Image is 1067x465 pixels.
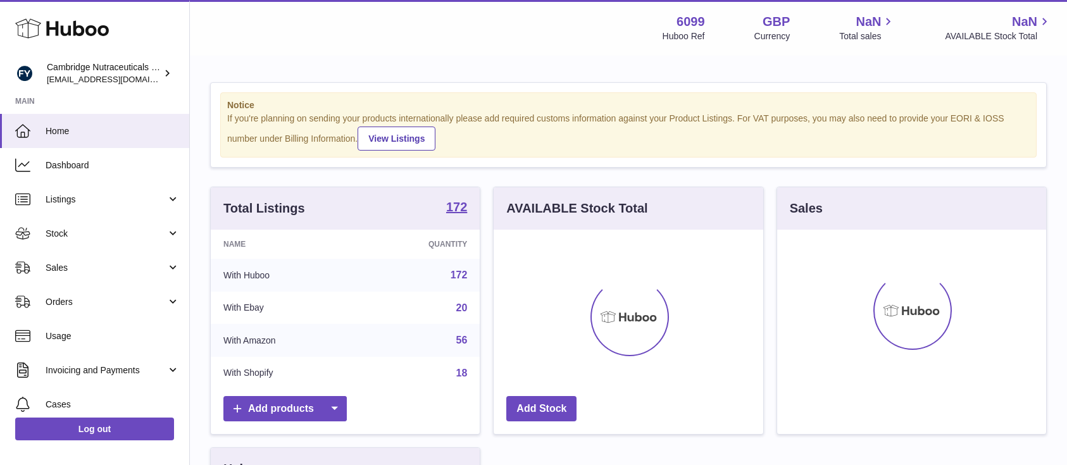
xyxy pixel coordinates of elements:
div: Huboo Ref [663,30,705,42]
span: Stock [46,228,166,240]
div: If you're planning on sending your products internationally please add required customs informati... [227,113,1030,151]
th: Quantity [358,230,480,259]
div: Currency [754,30,790,42]
span: Sales [46,262,166,274]
a: 20 [456,302,468,313]
a: 172 [451,270,468,280]
a: Add products [223,396,347,422]
td: With Huboo [211,259,358,292]
td: With Ebay [211,292,358,325]
td: With Amazon [211,324,358,357]
h3: Total Listings [223,200,305,217]
a: View Listings [358,127,435,151]
a: NaN Total sales [839,13,895,42]
span: Invoicing and Payments [46,364,166,376]
strong: 172 [446,201,467,213]
a: 18 [456,368,468,378]
span: AVAILABLE Stock Total [945,30,1052,42]
strong: Notice [227,99,1030,111]
h3: AVAILABLE Stock Total [506,200,647,217]
th: Name [211,230,358,259]
span: Dashboard [46,159,180,171]
span: Cases [46,399,180,411]
strong: GBP [763,13,790,30]
a: 172 [446,201,467,216]
span: NaN [1012,13,1037,30]
span: Total sales [839,30,895,42]
a: Add Stock [506,396,577,422]
span: Orders [46,296,166,308]
a: Log out [15,418,174,440]
span: NaN [856,13,881,30]
td: With Shopify [211,357,358,390]
div: Cambridge Nutraceuticals Ltd [47,61,161,85]
a: 56 [456,335,468,345]
span: Listings [46,194,166,206]
h3: Sales [790,200,823,217]
strong: 6099 [677,13,705,30]
span: Usage [46,330,180,342]
span: Home [46,125,180,137]
img: internalAdmin-6099@internal.huboo.com [15,64,34,83]
span: [EMAIL_ADDRESS][DOMAIN_NAME] [47,74,186,84]
a: NaN AVAILABLE Stock Total [945,13,1052,42]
